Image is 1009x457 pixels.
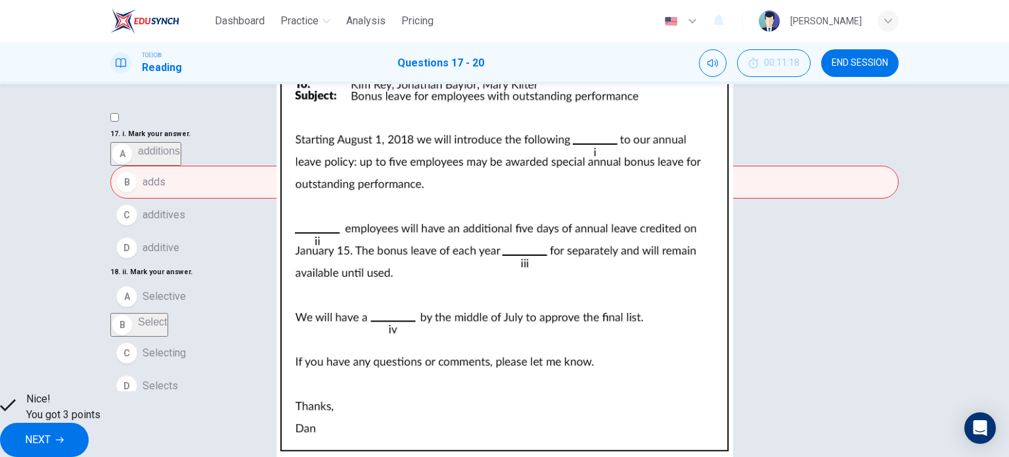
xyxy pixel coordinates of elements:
span: 00:11:18 [764,58,799,68]
button: Pricing [396,9,439,33]
a: EduSynch logo [110,8,210,34]
span: NEXT [25,431,51,449]
button: Dashboard [210,9,270,33]
img: Profile picture [759,11,780,32]
span: Dashboard [215,13,265,29]
span: END SESSION [832,58,888,68]
span: TOEIC® [142,51,162,60]
button: 00:11:18 [737,49,811,77]
button: END SESSION [821,49,899,77]
button: Practice [275,9,336,33]
div: Hide [737,49,811,77]
h1: Questions 17 - 20 [397,55,484,71]
span: Analysis [346,13,386,29]
span: Practice [280,13,319,29]
img: en [663,16,679,26]
div: Open Intercom Messenger [964,412,996,444]
span: Pricing [401,13,434,29]
img: EduSynch logo [110,8,179,34]
button: Analysis [341,9,391,33]
div: [PERSON_NAME] [790,13,862,29]
div: Mute [699,49,727,77]
h1: Reading [142,60,182,76]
